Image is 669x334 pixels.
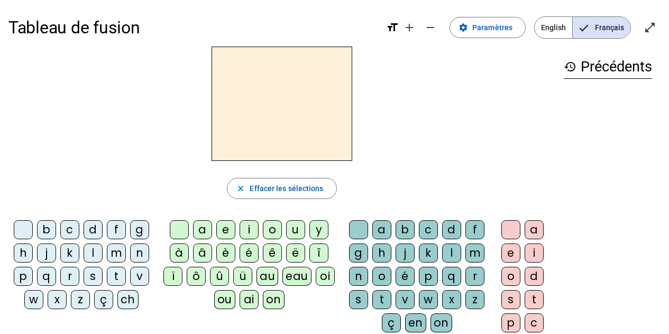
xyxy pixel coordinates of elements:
button: Effacer les sélections [227,178,336,199]
div: é [240,243,259,263]
div: en [405,313,426,332]
button: Paramètres [450,17,526,38]
div: p [14,267,33,286]
div: a [525,220,544,239]
div: z [465,290,484,309]
div: b [37,220,56,239]
mat-icon: remove [424,21,437,34]
div: r [465,267,484,286]
div: f [465,220,484,239]
div: ch [117,290,139,309]
div: u [286,220,305,239]
div: n [130,243,149,263]
div: p [501,313,520,332]
div: ê [263,243,282,263]
div: ï [163,267,182,286]
div: w [24,290,43,309]
h3: Précédents [564,55,652,79]
div: on [263,290,285,309]
div: o [501,267,520,286]
div: eau [282,267,311,286]
div: l [84,243,103,263]
mat-icon: close [236,184,245,193]
div: y [309,220,328,239]
span: Effacer les sélections [250,182,323,195]
mat-icon: add [403,21,416,34]
div: a [372,220,391,239]
div: on [430,313,452,332]
div: o [372,267,391,286]
button: Diminuer la taille de la police [420,17,441,38]
div: x [442,290,461,309]
div: v [396,290,415,309]
div: ç [94,290,113,309]
div: e [501,243,520,263]
div: c [525,313,544,332]
div: t [525,290,544,309]
div: q [442,267,461,286]
div: û [210,267,229,286]
div: à [170,243,189,263]
span: Français [573,17,630,38]
div: i [240,220,259,239]
div: x [48,290,67,309]
mat-button-toggle-group: Language selection [534,16,631,39]
div: h [14,243,33,263]
div: m [107,243,126,263]
mat-icon: format_size [386,21,399,34]
div: ç [382,313,401,332]
span: Paramètres [472,21,512,34]
div: é [396,267,415,286]
div: i [525,243,544,263]
div: g [130,220,149,239]
div: q [37,267,56,286]
div: ü [233,267,252,286]
div: w [419,290,438,309]
div: ou [214,290,235,309]
div: î [309,243,328,263]
div: o [263,220,282,239]
button: Augmenter la taille de la police [399,17,420,38]
h1: Tableau de fusion [8,11,378,44]
div: s [501,290,520,309]
div: f [107,220,126,239]
div: j [396,243,415,263]
div: ë [286,243,305,263]
div: h [372,243,391,263]
div: t [372,290,391,309]
div: oi [316,267,335,286]
div: s [84,267,103,286]
div: â [193,243,212,263]
div: è [216,243,235,263]
div: z [71,290,90,309]
div: v [130,267,149,286]
div: n [349,267,368,286]
div: l [442,243,461,263]
div: g [349,243,368,263]
div: t [107,267,126,286]
mat-icon: open_in_full [644,21,656,34]
div: d [84,220,103,239]
div: au [256,267,278,286]
div: c [419,220,438,239]
div: j [37,243,56,263]
div: k [419,243,438,263]
div: s [349,290,368,309]
div: d [525,267,544,286]
mat-icon: settings [459,23,468,32]
div: ai [240,290,259,309]
span: English [535,17,572,38]
div: c [60,220,79,239]
mat-icon: history [564,60,576,73]
div: b [396,220,415,239]
div: r [60,267,79,286]
button: Entrer en plein écran [639,17,661,38]
div: e [216,220,235,239]
div: d [442,220,461,239]
div: k [60,243,79,263]
div: a [193,220,212,239]
div: p [419,267,438,286]
div: m [465,243,484,263]
div: ô [187,267,206,286]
